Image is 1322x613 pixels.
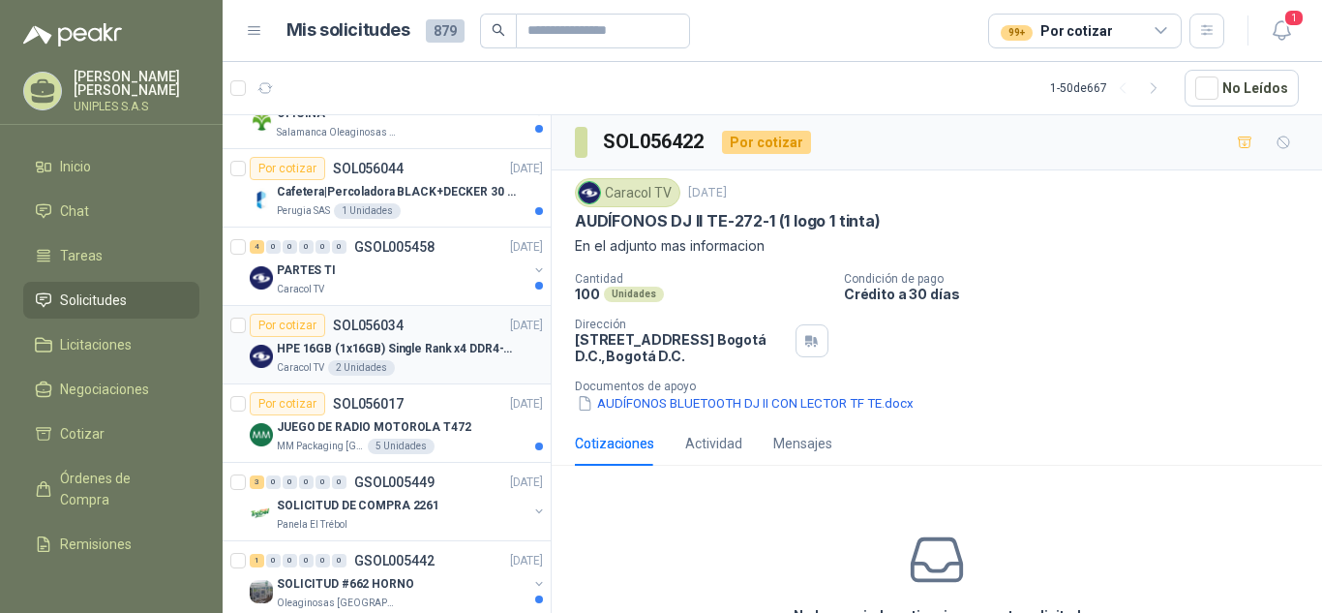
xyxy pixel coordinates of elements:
[510,238,543,257] p: [DATE]
[250,157,325,180] div: Por cotizar
[250,109,273,133] img: Company Logo
[299,554,314,567] div: 0
[250,345,273,368] img: Company Logo
[332,240,346,254] div: 0
[250,554,264,567] div: 1
[844,286,1314,302] p: Crédito a 30 días
[368,439,435,454] div: 5 Unidades
[333,162,404,175] p: SOL056044
[250,392,325,415] div: Por cotizar
[266,240,281,254] div: 0
[23,148,199,185] a: Inicio
[286,16,410,45] h1: Mis solicitudes
[250,580,273,603] img: Company Logo
[223,306,551,384] a: Por cotizarSOL056034[DATE] Company LogoHPE 16GB (1x16GB) Single Rank x4 DDR4-2400Caracol TV2 Unid...
[277,203,330,219] p: Perugia SAS
[250,235,547,297] a: 4 0 0 0 0 0 GSOL005458[DATE] Company LogoPARTES TICaracol TV
[332,554,346,567] div: 0
[492,23,505,37] span: search
[1283,9,1305,27] span: 1
[223,149,551,228] a: Por cotizarSOL056044[DATE] Company LogoCafetera|Percoladora BLACK+DECKER 30 Tazas CMU3000 Platead...
[579,182,600,203] img: Company Logo
[74,70,199,97] p: [PERSON_NAME] [PERSON_NAME]
[250,502,273,525] img: Company Logo
[277,125,399,140] p: Salamanca Oleaginosas SAS
[250,423,273,446] img: Company Logo
[23,526,199,563] a: Remisiones
[328,360,395,376] div: 2 Unidades
[299,475,314,489] div: 0
[60,334,132,355] span: Licitaciones
[354,475,435,489] p: GSOL005449
[603,127,706,157] h3: SOL056422
[354,240,435,254] p: GSOL005458
[23,371,199,408] a: Negociaciones
[250,549,547,611] a: 1 0 0 0 0 0 GSOL005442[DATE] Company LogoSOLICITUD #662 HORNOOleaginosas [GEOGRAPHIC_DATA][PERSON...
[23,326,199,363] a: Licitaciones
[575,286,600,302] p: 100
[333,319,404,332] p: SOL056034
[354,554,435,567] p: GSOL005442
[60,200,89,222] span: Chat
[332,475,346,489] div: 0
[510,474,543,492] p: [DATE]
[277,596,399,611] p: Oleaginosas [GEOGRAPHIC_DATA][PERSON_NAME]
[299,240,314,254] div: 0
[23,282,199,319] a: Solicitudes
[277,418,471,437] p: JUEGO DE RADIO MOTOROLA T472
[510,395,543,414] p: [DATE]
[23,237,199,274] a: Tareas
[688,184,727,202] p: [DATE]
[575,433,654,454] div: Cotizaciones
[575,393,916,414] button: AUDÍFONOS BLUETOOTH DJ II CON LECTOR TF TE.docx
[510,160,543,178] p: [DATE]
[575,211,881,231] p: AUDÍFONOS DJ II TE-272-1 (1 logo 1 tinta)
[277,340,518,358] p: HPE 16GB (1x16GB) Single Rank x4 DDR4-2400
[60,156,91,177] span: Inicio
[250,188,273,211] img: Company Logo
[277,183,518,201] p: Cafetera|Percoladora BLACK+DECKER 30 Tazas CMU3000 Plateado
[334,203,401,219] div: 1 Unidades
[1050,73,1169,104] div: 1 - 50 de 667
[277,261,336,280] p: PARTES TI
[510,317,543,335] p: [DATE]
[1001,25,1033,41] div: 99+
[604,287,664,302] div: Unidades
[23,23,122,46] img: Logo peakr
[277,439,364,454] p: MM Packaging [GEOGRAPHIC_DATA]
[23,193,199,230] a: Chat
[277,360,324,376] p: Caracol TV
[575,331,788,364] p: [STREET_ADDRESS] Bogotá D.C. , Bogotá D.C.
[60,379,149,400] span: Negociaciones
[844,272,1314,286] p: Condición de pago
[315,554,330,567] div: 0
[575,235,1299,257] p: En el adjunto mas informacion
[60,290,127,311] span: Solicitudes
[333,397,404,411] p: SOL056017
[315,240,330,254] div: 0
[277,517,347,533] p: Panela El Trébol
[60,534,132,555] span: Remisiones
[575,272,828,286] p: Cantidad
[223,384,551,463] a: Por cotizarSOL056017[DATE] Company LogoJUEGO DE RADIO MOTOROLA T472MM Packaging [GEOGRAPHIC_DATA]...
[575,318,788,331] p: Dirección
[277,575,414,594] p: SOLICITUD #662 HORNO
[250,266,273,290] img: Company Logo
[315,475,330,489] div: 0
[1264,14,1299,48] button: 1
[60,245,103,266] span: Tareas
[1185,70,1299,107] button: No Leídos
[283,554,297,567] div: 0
[74,101,199,112] p: UNIPLES S.A.S
[250,475,264,489] div: 3
[1001,20,1112,42] div: Por cotizar
[773,433,832,454] div: Mensajes
[283,475,297,489] div: 0
[250,471,547,533] a: 3 0 0 0 0 0 GSOL005449[DATE] Company LogoSOLICITUD DE COMPRA 2261Panela El Trébol
[283,240,297,254] div: 0
[277,497,439,515] p: SOLICITUD DE COMPRA 2261
[266,554,281,567] div: 0
[250,240,264,254] div: 4
[685,433,742,454] div: Actividad
[575,380,1314,393] p: Documentos de apoyo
